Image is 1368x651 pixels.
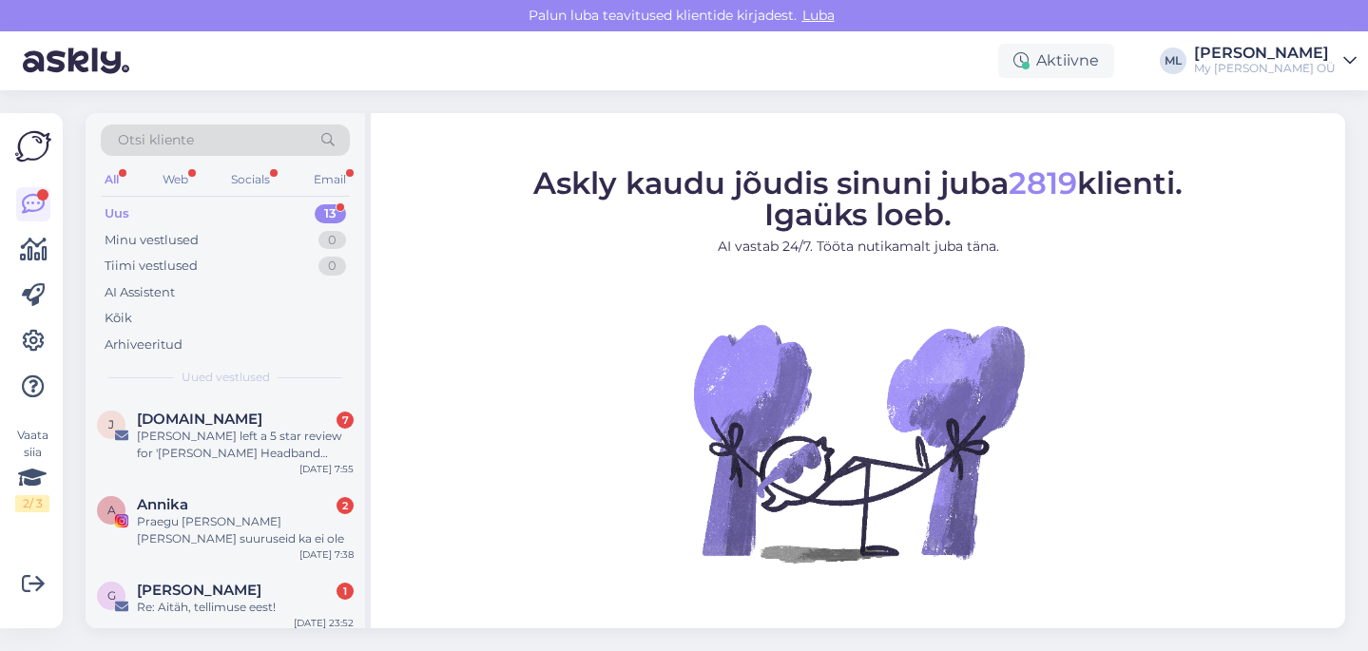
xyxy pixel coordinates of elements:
[15,427,49,512] div: Vaata siia
[137,582,261,599] span: Gerly Elbrecht
[998,44,1114,78] div: Aktiivne
[1194,46,1336,61] div: [PERSON_NAME]
[1194,46,1357,76] a: [PERSON_NAME]My [PERSON_NAME] OÜ
[318,231,346,250] div: 0
[107,503,116,517] span: A
[227,167,274,192] div: Socials
[137,428,354,462] div: [PERSON_NAME] left a 5 star review for '[PERSON_NAME] Headband PEARLE'
[105,335,183,354] div: Arhiveeritud
[15,128,51,164] img: Askly Logo
[118,130,194,150] span: Otsi kliente
[533,163,1183,232] span: Askly kaudu jõudis sinuni juba klienti. Igaüks loeb.
[294,616,354,630] div: [DATE] 23:52
[299,462,354,476] div: [DATE] 7:55
[318,257,346,276] div: 0
[337,497,354,514] div: 2
[182,369,270,386] span: Uued vestlused
[137,599,354,616] div: Re: Aitäh, tellimuse eest!
[1160,48,1186,74] div: ML
[137,513,354,547] div: Praegu [PERSON_NAME] [PERSON_NAME] suuruseid ka ei ole
[533,236,1183,256] p: AI vastab 24/7. Tööta nutikamalt juba täna.
[105,309,132,328] div: Kõik
[137,496,188,513] span: Annika
[105,204,129,223] div: Uus
[15,495,49,512] div: 2 / 3
[159,167,192,192] div: Web
[337,412,354,429] div: 7
[105,257,198,276] div: Tiimi vestlused
[107,588,116,603] span: G
[687,271,1030,613] img: No Chat active
[108,417,114,431] span: J
[1194,61,1336,76] div: My [PERSON_NAME] OÜ
[105,283,175,302] div: AI Assistent
[315,204,346,223] div: 13
[797,7,840,24] span: Luba
[310,167,350,192] div: Email
[337,583,354,600] div: 1
[1009,163,1077,201] span: 2819
[101,167,123,192] div: All
[105,231,199,250] div: Minu vestlused
[299,547,354,562] div: [DATE] 7:38
[137,411,262,428] span: Judge.me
